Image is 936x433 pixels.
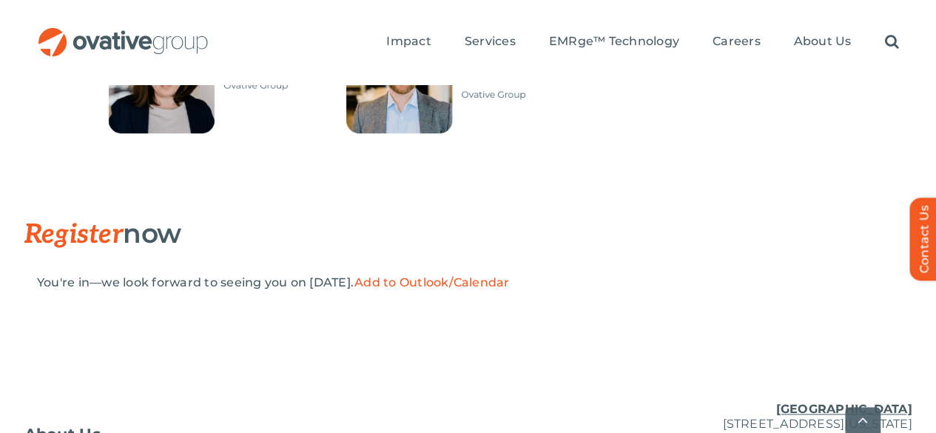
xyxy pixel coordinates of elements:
[386,34,431,50] a: Impact
[24,218,124,251] span: Register
[884,34,898,50] a: Search
[549,34,679,49] span: EMRge™ Technology
[354,275,510,289] a: Add to Outlook/Calendar
[465,34,516,50] a: Services
[793,34,851,49] span: About Us
[713,34,761,50] a: Careers
[713,34,761,49] span: Careers
[37,26,209,40] a: OG_Full_horizontal_RGB
[465,34,516,49] span: Services
[775,402,912,416] u: [GEOGRAPHIC_DATA]
[24,218,838,249] h3: now
[37,275,899,290] div: You're in—we look forward to seeing you on [DATE].
[386,34,431,49] span: Impact
[549,34,679,50] a: EMRge™ Technology
[386,19,898,66] nav: Menu
[793,34,851,50] a: About Us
